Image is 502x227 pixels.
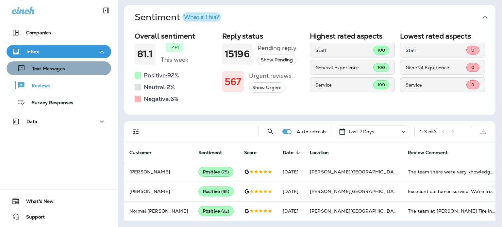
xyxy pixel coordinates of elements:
div: Positive [198,206,234,216]
p: Last 7 Days [349,129,375,134]
p: General Experience [406,65,466,70]
div: The team there were very knowledgeable and friendly. [408,169,495,175]
span: Support [20,214,45,222]
p: Service [315,82,373,88]
p: Auto refresh [297,129,326,134]
button: Filters [129,125,142,138]
button: Data [7,115,111,128]
h5: Negative: 6 % [144,94,178,104]
button: Show Pending [258,55,296,65]
span: 0 [471,82,474,88]
p: Staff [315,48,373,53]
button: Show Urgent [249,82,285,93]
h5: Neutral: 2 % [144,82,175,92]
span: ( 75 ) [221,169,229,175]
button: Search Reviews [264,125,277,138]
span: Location [310,150,337,155]
td: [DATE] [277,201,305,221]
div: Excellent customer service. We’re from out of town and just popped in on a Friday at 3:00pm with ... [408,188,495,195]
button: Export as CSV [477,125,490,138]
div: The team at Jensen Tire in Bellevue, Nebraska, are awesome! I went in for a tire repair and they ... [408,208,495,214]
span: Review Comment [408,150,448,155]
span: Score [244,150,265,155]
h2: Reply status [222,32,305,40]
span: ( 92 ) [221,208,229,214]
div: Positive [198,167,233,177]
button: Support [7,210,111,223]
div: Positive [198,186,234,196]
button: Collapse Sidebar [97,4,115,17]
span: 100 [377,82,385,88]
span: [PERSON_NAME][GEOGRAPHIC_DATA] [310,208,401,214]
button: Companies [7,26,111,39]
h5: This week [161,55,188,65]
td: [DATE] [277,162,305,182]
button: What's This? [182,12,221,22]
h1: 567 [225,76,241,87]
h5: Urgent reviews [249,71,292,81]
h5: Positive: 92 % [144,70,179,81]
p: Reviews [25,83,50,89]
span: 100 [377,47,385,53]
td: [DATE] [277,182,305,201]
span: 0 [471,65,474,70]
span: [PERSON_NAME][GEOGRAPHIC_DATA] [310,169,401,175]
span: Date [283,150,294,155]
p: Inbox [26,49,39,54]
span: Customer [129,150,152,155]
h2: Lowest rated aspects [400,32,485,40]
span: Review Comment [408,150,456,155]
p: Normal [PERSON_NAME] [129,208,188,214]
p: Survey Responses [25,100,73,106]
button: Text Messages [7,61,111,75]
h1: 15196 [225,49,250,59]
span: Customer [129,150,160,155]
span: [PERSON_NAME][GEOGRAPHIC_DATA] [310,188,401,194]
p: Companies [26,30,51,35]
p: [PERSON_NAME] [129,169,188,174]
button: Reviews [7,78,111,92]
button: Survey Responses [7,95,111,109]
span: ( 95 ) [221,189,229,194]
span: What's New [20,199,54,206]
div: SentimentWhat's This? [124,29,495,115]
div: What's This? [184,14,219,20]
h1: 81.1 [137,49,153,59]
span: Location [310,150,329,155]
div: 1 - 3 of 3 [420,129,437,134]
span: 0 [471,47,474,53]
p: +1 [175,44,179,51]
button: What's New [7,195,111,208]
h2: Highest rated aspects [310,32,395,40]
h2: Overall sentiment [135,32,217,40]
p: Staff [406,48,466,53]
span: Score [244,150,257,155]
p: [PERSON_NAME] [129,189,188,194]
h5: Pending reply [258,43,296,53]
p: Service [406,82,466,88]
p: Data [26,119,38,124]
h1: Sentiment [135,12,221,23]
p: General Experience [315,65,373,70]
span: 100 [377,65,385,70]
span: Sentiment [198,150,222,155]
span: Sentiment [198,150,230,155]
span: Date [283,150,302,155]
p: Text Messages [25,66,65,72]
button: Inbox [7,45,111,58]
button: SentimentWhat's This? [129,5,501,29]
